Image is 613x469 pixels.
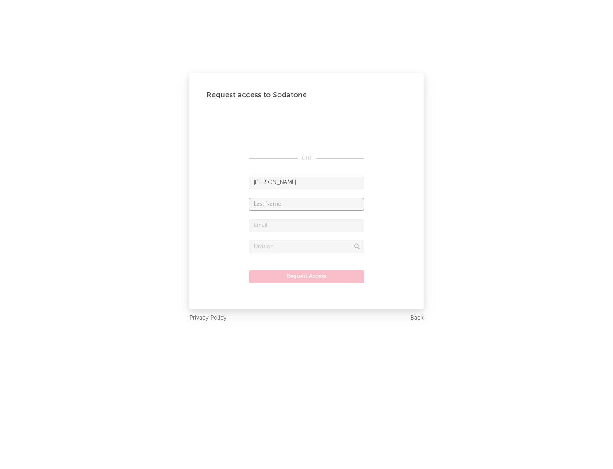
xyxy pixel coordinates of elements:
a: Back [410,313,424,324]
div: OR [249,153,364,164]
input: Division [249,240,364,253]
input: Email [249,219,364,232]
input: Last Name [249,198,364,211]
div: Request access to Sodatone [206,90,407,100]
button: Request Access [249,270,364,283]
input: First Name [249,177,364,189]
a: Privacy Policy [189,313,226,324]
